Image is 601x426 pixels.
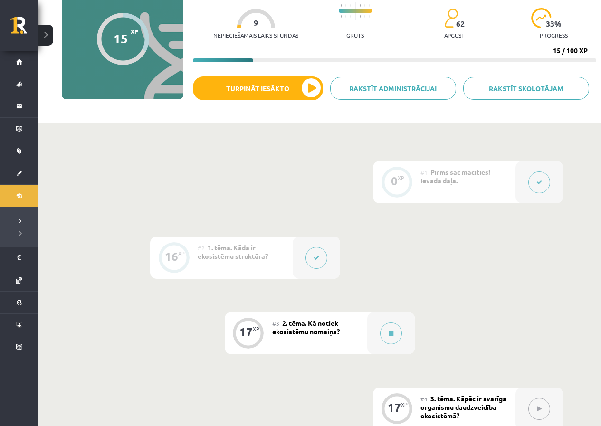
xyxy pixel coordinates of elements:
[369,4,370,7] img: icon-short-line-57e1e144782c952c97e751825c79c345078a6d821885a25fce030b3d8c18986b.svg
[364,4,365,7] img: icon-short-line-57e1e144782c952c97e751825c79c345078a6d821885a25fce030b3d8c18986b.svg
[398,175,404,180] div: XP
[401,402,408,407] div: XP
[341,15,342,18] img: icon-short-line-57e1e144782c952c97e751825c79c345078a6d821885a25fce030b3d8c18986b.svg
[420,168,490,185] span: Pirms sāc mācīties! Ievada daļa.
[272,320,279,327] span: #3
[346,32,364,38] p: Grūts
[165,252,178,261] div: 16
[350,15,351,18] img: icon-short-line-57e1e144782c952c97e751825c79c345078a6d821885a25fce030b3d8c18986b.svg
[330,77,456,100] a: Rakstīt administrācijai
[272,319,340,336] span: 2. tēma. Kā notiek ekosistēmu nomaiņa?
[531,8,552,28] img: icon-progress-161ccf0a02000e728c5f80fcf4c31c7af3da0e1684b2b1d7c360e028c24a22f1.svg
[193,76,323,100] button: Turpināt iesākto
[355,2,356,20] img: icon-long-line-d9ea69661e0d244f92f715978eff75569469978d946b2353a9bb055b3ed8787d.svg
[341,4,342,7] img: icon-short-line-57e1e144782c952c97e751825c79c345078a6d821885a25fce030b3d8c18986b.svg
[239,328,253,336] div: 17
[456,19,465,28] span: 62
[540,32,568,38] p: progress
[345,15,346,18] img: icon-short-line-57e1e144782c952c97e751825c79c345078a6d821885a25fce030b3d8c18986b.svg
[388,403,401,412] div: 17
[546,19,562,28] span: 33 %
[253,326,259,331] div: XP
[198,243,268,260] span: 1. tēma. Kāda ir ekosistēmu struktūra?
[420,394,506,420] span: 3. tēma. Kāpēc ir svarīga organismu daudzveidība ekosistēmā?
[360,15,361,18] img: icon-short-line-57e1e144782c952c97e751825c79c345078a6d821885a25fce030b3d8c18986b.svg
[369,15,370,18] img: icon-short-line-57e1e144782c952c97e751825c79c345078a6d821885a25fce030b3d8c18986b.svg
[391,177,398,185] div: 0
[463,77,589,100] a: Rakstīt skolotājam
[420,395,428,403] span: #4
[254,19,258,27] span: 9
[213,32,298,38] p: Nepieciešamais laiks stundās
[198,244,205,252] span: #2
[360,4,361,7] img: icon-short-line-57e1e144782c952c97e751825c79c345078a6d821885a25fce030b3d8c18986b.svg
[364,15,365,18] img: icon-short-line-57e1e144782c952c97e751825c79c345078a6d821885a25fce030b3d8c18986b.svg
[178,251,185,256] div: XP
[10,17,38,40] a: Rīgas 1. Tālmācības vidusskola
[444,8,458,28] img: students-c634bb4e5e11cddfef0936a35e636f08e4e9abd3cc4e673bd6f9a4125e45ecb1.svg
[114,31,128,46] div: 15
[350,4,351,7] img: icon-short-line-57e1e144782c952c97e751825c79c345078a6d821885a25fce030b3d8c18986b.svg
[444,32,465,38] p: apgūst
[420,169,428,176] span: #1
[131,28,138,35] span: XP
[345,4,346,7] img: icon-short-line-57e1e144782c952c97e751825c79c345078a6d821885a25fce030b3d8c18986b.svg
